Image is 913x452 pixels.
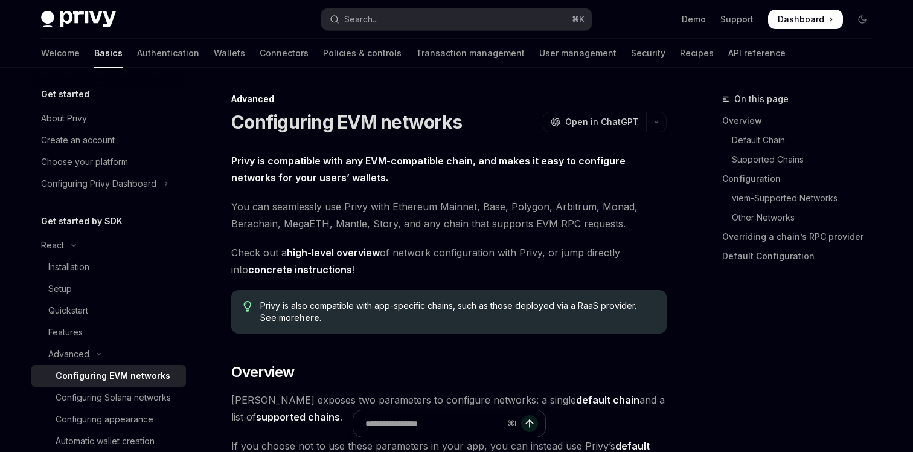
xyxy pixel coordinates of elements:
button: Toggle dark mode [853,10,872,29]
span: Check out a of network configuration with Privy, or jump directly into ! [231,244,667,278]
div: Search... [344,12,378,27]
a: Features [31,321,186,343]
a: high-level overview [287,247,380,259]
div: Advanced [231,93,667,105]
button: Send message [521,415,538,432]
a: Wallets [214,39,245,68]
a: Connectors [260,39,309,68]
div: Configuring appearance [56,412,153,427]
a: Automatic wallet creation [31,430,186,452]
button: Toggle React section [31,234,186,256]
span: [PERSON_NAME] exposes two parameters to configure networks: a single and a list of . [231,392,667,425]
div: Quickstart [48,303,88,318]
input: Ask a question... [365,410,502,437]
img: dark logo [41,11,116,28]
a: Setup [31,278,186,300]
div: Features [48,325,83,340]
a: Overriding a chain’s RPC provider [722,227,882,247]
a: default chain [576,394,639,407]
a: Choose your platform [31,151,186,173]
button: Open search [321,8,592,30]
div: Setup [48,282,72,296]
span: Open in ChatGPT [565,116,639,128]
a: About Privy [31,108,186,129]
div: Installation [48,260,89,274]
a: User management [539,39,617,68]
span: Overview [231,363,294,382]
div: React [41,238,64,253]
div: Automatic wallet creation [56,434,155,448]
a: Dashboard [768,10,843,29]
a: Policies & controls [323,39,402,68]
div: Advanced [48,347,89,361]
strong: Privy is compatible with any EVM-compatible chain, and makes it easy to configure networks for yo... [231,155,626,184]
a: Demo [682,13,706,25]
a: concrete instructions [248,263,352,276]
a: API reference [728,39,786,68]
a: Configuration [722,169,882,189]
a: Recipes [680,39,714,68]
a: Quickstart [31,300,186,321]
h1: Configuring EVM networks [231,111,462,133]
div: Configuring EVM networks [56,369,170,383]
a: viem-Supported Networks [722,189,882,208]
a: Authentication [137,39,199,68]
a: Supported Chains [722,150,882,169]
span: You can seamlessly use Privy with Ethereum Mainnet, Base, Polygon, Arbitrum, Monad, Berachain, Me... [231,198,667,232]
div: Configuring Privy Dashboard [41,176,156,191]
a: Security [631,39,665,68]
a: Support [720,13,754,25]
div: Configuring Solana networks [56,390,171,405]
a: Default Configuration [722,247,882,266]
a: Other Networks [722,208,882,227]
div: About Privy [41,111,87,126]
span: ⌘ K [572,15,585,24]
h5: Get started [41,87,89,102]
a: Default Chain [722,131,882,150]
button: Toggle Configuring Privy Dashboard section [31,173,186,195]
button: Open in ChatGPT [543,112,646,132]
a: Transaction management [416,39,525,68]
span: On this page [734,92,789,106]
a: Welcome [41,39,80,68]
h5: Get started by SDK [41,214,123,228]
svg: Tip [243,301,252,312]
a: Configuring appearance [31,408,186,430]
button: Toggle Advanced section [31,343,186,365]
div: Choose your platform [41,155,128,169]
a: Basics [94,39,123,68]
a: Installation [31,256,186,278]
a: here [300,312,319,323]
a: Configuring EVM networks [31,365,186,387]
div: Create an account [41,133,115,147]
a: Create an account [31,129,186,151]
a: Overview [722,111,882,131]
a: Configuring Solana networks [31,387,186,408]
span: Dashboard [778,13,824,25]
span: Privy is also compatible with app-specific chains, such as those deployed via a RaaS provider. Se... [260,300,655,324]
